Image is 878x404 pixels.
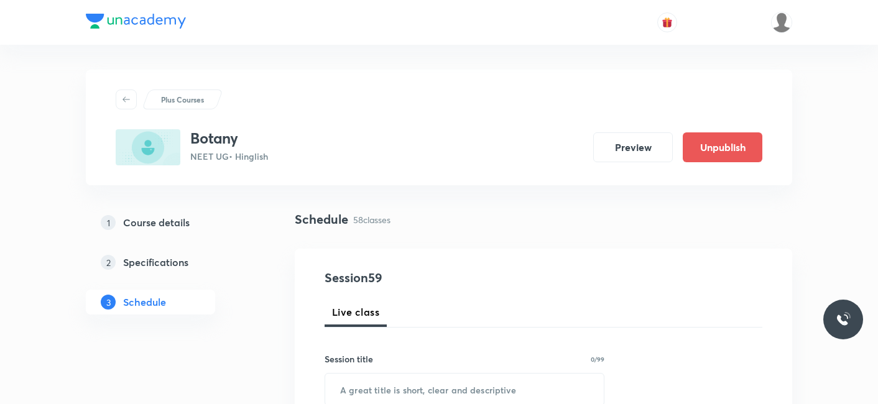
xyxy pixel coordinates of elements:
[123,215,190,230] h5: Course details
[86,14,186,32] a: Company Logo
[353,213,390,226] p: 58 classes
[325,269,552,287] h4: Session 59
[593,132,673,162] button: Preview
[332,305,379,319] span: Live class
[101,295,116,310] p: 3
[123,255,188,270] h5: Specifications
[190,129,268,147] h3: Botany
[101,255,116,270] p: 2
[683,132,762,162] button: Unpublish
[123,295,166,310] h5: Schedule
[591,356,604,362] p: 0/99
[836,312,851,327] img: ttu
[86,14,186,29] img: Company Logo
[86,210,255,235] a: 1Course details
[295,210,348,229] h4: Schedule
[190,150,268,163] p: NEET UG • Hinglish
[662,17,673,28] img: avatar
[161,94,204,105] p: Plus Courses
[657,12,677,32] button: avatar
[771,12,792,33] img: Mukesh Gupta
[325,352,373,365] h6: Session title
[101,215,116,230] p: 1
[116,129,180,165] img: C2734504-72CE-498D-9E36-B509F1974D3B_plus.png
[86,250,255,275] a: 2Specifications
